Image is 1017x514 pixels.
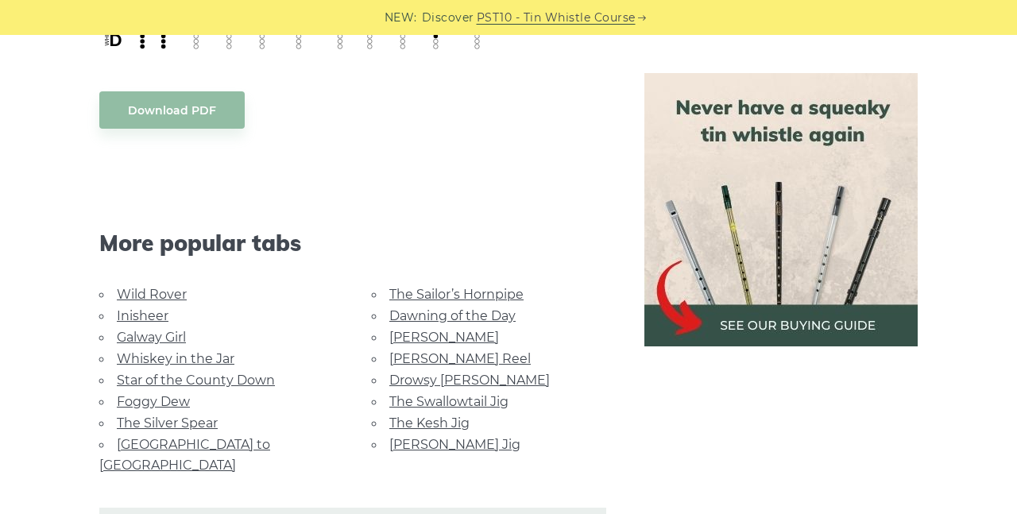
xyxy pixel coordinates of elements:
a: Drowsy [PERSON_NAME] [389,373,550,388]
a: The Sailor’s Hornpipe [389,287,524,302]
a: The Silver Spear [117,415,218,431]
a: [PERSON_NAME] Reel [389,351,531,366]
a: Download PDF [99,91,245,129]
a: Inisheer [117,308,168,323]
a: [GEOGRAPHIC_DATA] to [GEOGRAPHIC_DATA] [99,437,270,473]
a: [PERSON_NAME] Jig [389,437,520,452]
a: The Kesh Jig [389,415,470,431]
a: Dawning of the Day [389,308,516,323]
img: tin whistle buying guide [644,73,918,346]
a: PST10 - Tin Whistle Course [477,9,636,27]
a: [PERSON_NAME] [389,330,499,345]
a: Galway Girl [117,330,186,345]
a: Wild Rover [117,287,187,302]
span: Discover [422,9,474,27]
a: Whiskey in the Jar [117,351,234,366]
a: The Swallowtail Jig [389,394,508,409]
span: More popular tabs [99,230,606,257]
a: Foggy Dew [117,394,190,409]
a: Star of the County Down [117,373,275,388]
span: NEW: [385,9,417,27]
